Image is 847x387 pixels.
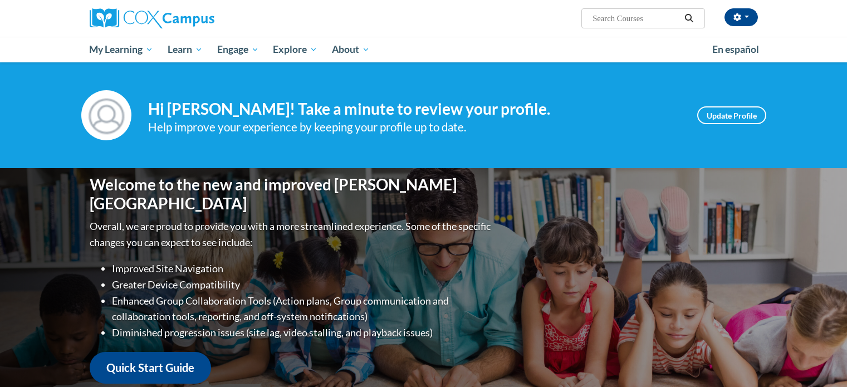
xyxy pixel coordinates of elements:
[148,100,680,119] h4: Hi [PERSON_NAME]! Take a minute to review your profile.
[210,37,266,62] a: Engage
[90,352,211,384] a: Quick Start Guide
[266,37,325,62] a: Explore
[680,12,697,25] button: Search
[273,43,317,56] span: Explore
[73,37,775,62] div: Main menu
[160,37,210,62] a: Learn
[112,277,493,293] li: Greater Device Compatibility
[705,38,766,61] a: En español
[90,175,493,213] h1: Welcome to the new and improved [PERSON_NAME][GEOGRAPHIC_DATA]
[112,293,493,325] li: Enhanced Group Collaboration Tools (Action plans, Group communication and collaboration tools, re...
[148,118,680,136] div: Help improve your experience by keeping your profile up to date.
[112,325,493,341] li: Diminished progression issues (site lag, video stalling, and playback issues)
[802,342,838,378] iframe: Button to launch messaging window
[724,8,758,26] button: Account Settings
[325,37,377,62] a: About
[81,90,131,140] img: Profile Image
[112,261,493,277] li: Improved Site Navigation
[82,37,161,62] a: My Learning
[90,8,214,28] img: Cox Campus
[697,106,766,124] a: Update Profile
[332,43,370,56] span: About
[712,43,759,55] span: En español
[591,12,680,25] input: Search Courses
[90,8,301,28] a: Cox Campus
[168,43,203,56] span: Learn
[90,218,493,251] p: Overall, we are proud to provide you with a more streamlined experience. Some of the specific cha...
[217,43,259,56] span: Engage
[89,43,153,56] span: My Learning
